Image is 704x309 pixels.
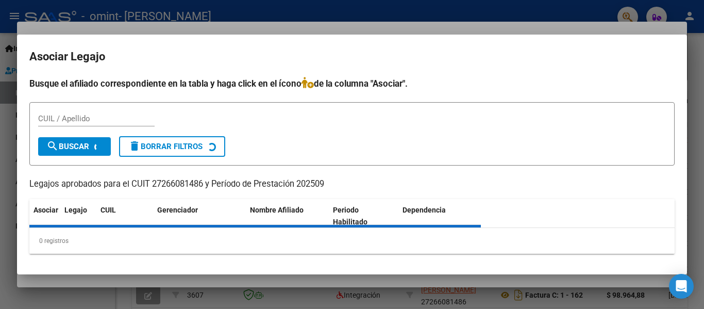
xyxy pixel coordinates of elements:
datatable-header-cell: Dependencia [398,199,481,233]
h2: Asociar Legajo [29,47,675,67]
span: Dependencia [403,206,446,214]
button: Borrar Filtros [119,136,225,157]
p: Legajos aprobados para el CUIT 27266081486 y Período de Prestación 202509 [29,178,675,191]
span: Nombre Afiliado [250,206,304,214]
mat-icon: search [46,140,59,152]
span: Buscar [46,142,89,151]
datatable-header-cell: Periodo Habilitado [329,199,398,233]
div: Open Intercom Messenger [669,274,694,299]
span: Legajo [64,206,87,214]
span: Gerenciador [157,206,198,214]
span: CUIL [100,206,116,214]
datatable-header-cell: Legajo [60,199,96,233]
span: Asociar [33,206,58,214]
div: 0 registros [29,228,675,254]
mat-icon: delete [128,140,141,152]
datatable-header-cell: Gerenciador [153,199,246,233]
span: Periodo Habilitado [333,206,367,226]
datatable-header-cell: Asociar [29,199,60,233]
datatable-header-cell: Nombre Afiliado [246,199,329,233]
button: Buscar [38,137,111,156]
datatable-header-cell: CUIL [96,199,153,233]
span: Borrar Filtros [128,142,203,151]
h4: Busque el afiliado correspondiente en la tabla y haga click en el ícono de la columna "Asociar". [29,77,675,90]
